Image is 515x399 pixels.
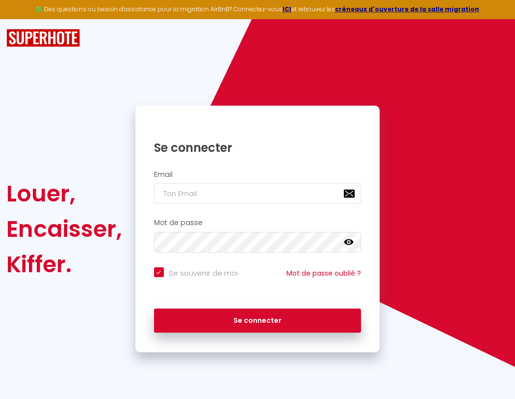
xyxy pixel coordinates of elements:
[154,183,361,204] input: Ton Email
[154,219,361,227] h2: Mot de passe
[6,29,80,47] img: SuperHote logo
[286,268,361,278] a: Mot de passe oublié ?
[154,309,361,333] button: Se connecter
[283,5,291,13] a: ICI
[154,171,361,179] h2: Email
[6,247,122,282] div: Kiffer.
[6,211,122,247] div: Encaisser,
[6,176,122,211] div: Louer,
[154,140,361,155] h1: Se connecter
[335,5,479,13] a: créneaux d'ouverture de la salle migration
